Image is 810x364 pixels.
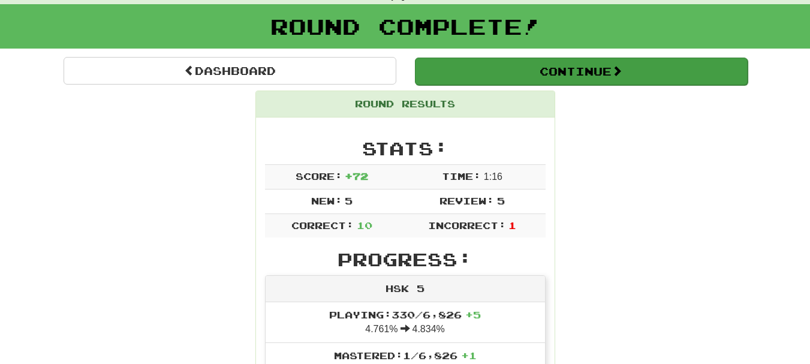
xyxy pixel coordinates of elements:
[357,219,372,231] span: 10
[484,172,502,182] span: 1 : 16
[345,195,353,206] span: 5
[345,170,368,182] span: + 72
[266,276,545,302] div: HSK 5
[265,249,546,269] h2: Progress:
[465,309,481,320] span: + 5
[291,219,354,231] span: Correct:
[497,195,505,206] span: 5
[311,195,342,206] span: New:
[4,14,806,38] h1: Round Complete!
[265,139,546,158] h2: Stats:
[256,91,555,118] div: Round Results
[461,350,477,361] span: + 1
[296,170,342,182] span: Score:
[415,58,748,85] button: Continue
[442,170,481,182] span: Time:
[334,350,477,361] span: Mastered: 1 / 6,826
[329,309,481,320] span: Playing: 330 / 6,826
[439,195,494,206] span: Review:
[266,302,545,343] li: 4.761% 4.834%
[508,219,516,231] span: 1
[428,219,506,231] span: Incorrect:
[64,57,396,85] a: Dashboard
